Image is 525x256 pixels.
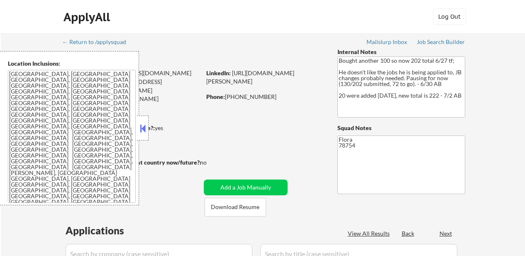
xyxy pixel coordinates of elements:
div: ← Return to /applysquad [62,39,134,45]
div: ApplyAll [63,10,112,24]
div: Location Inclusions: [8,59,136,68]
div: Mailslurp Inbox [366,39,408,45]
div: no [200,158,224,167]
div: Internal Notes [337,48,465,56]
div: Back [402,229,415,238]
button: Log Out [433,8,466,25]
a: ← Return to /applysquad [62,39,134,47]
div: View All Results [348,229,392,238]
div: [PHONE_NUMBER] [206,93,324,101]
a: Job Search Builder [417,39,465,47]
button: Add a Job Manually [204,180,288,195]
div: Job Search Builder [417,39,465,45]
strong: Phone: [206,93,225,100]
a: Mailslurp Inbox [366,39,408,47]
div: Next [440,229,453,238]
strong: LinkedIn: [206,69,231,76]
button: Download Resume [205,198,266,217]
a: [URL][DOMAIN_NAME][PERSON_NAME] [206,69,294,85]
div: Applications [66,226,148,236]
div: Squad Notes [337,124,465,132]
